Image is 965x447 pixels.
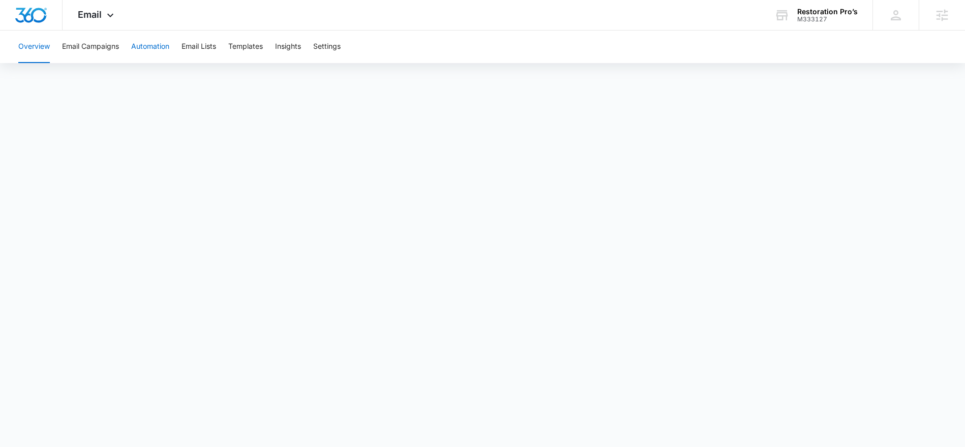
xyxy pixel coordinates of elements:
button: Settings [313,31,341,63]
button: Insights [275,31,301,63]
div: account name [797,8,858,16]
button: Email Campaigns [62,31,119,63]
button: Overview [18,31,50,63]
div: account id [797,16,858,23]
button: Templates [228,31,263,63]
span: Email [78,9,102,20]
button: Automation [131,31,169,63]
button: Email Lists [182,31,216,63]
